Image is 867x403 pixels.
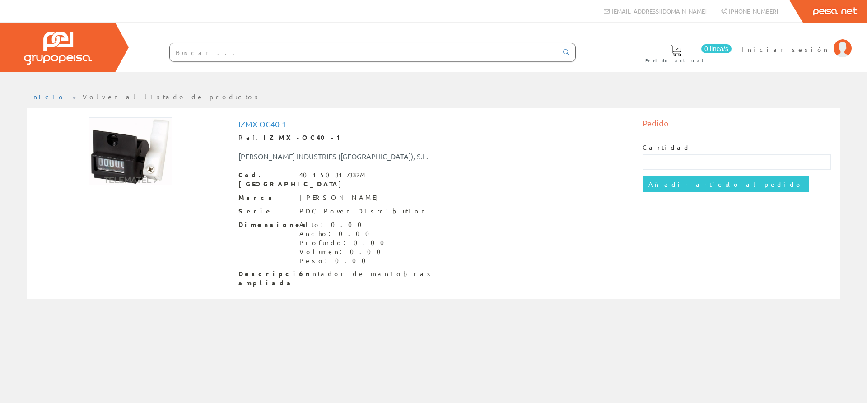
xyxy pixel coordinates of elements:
[83,93,261,101] a: Volver al listado de productos
[299,220,390,229] div: Alto: 0.00
[238,120,629,129] h1: IZMX-OC40-1
[238,220,293,229] span: Dimensiones
[643,176,809,192] input: Añadir artículo al pedido
[27,93,65,101] a: Inicio
[299,238,390,247] div: Profundo: 0.00
[299,207,427,216] div: PDC Power Distribution
[238,193,293,202] span: Marca
[729,7,778,15] span: [PHONE_NUMBER]
[232,151,467,162] div: [PERSON_NAME] INDUSTRIES ([GEOGRAPHIC_DATA]), S.L.
[643,117,831,134] div: Pedido
[299,269,433,278] div: Contador de maniobras
[701,44,732,53] span: 0 línea/s
[741,45,829,54] span: Iniciar sesión
[238,207,293,216] span: Serie
[645,56,707,65] span: Pedido actual
[299,247,390,256] div: Volumen: 0.00
[299,229,390,238] div: Ancho: 0.00
[238,171,293,189] span: Cod. [GEOGRAPHIC_DATA]
[741,37,852,46] a: Iniciar sesión
[299,171,365,180] div: 4015081783274
[238,133,629,142] div: Ref.
[89,117,172,185] img: Foto artículo IZMX-OC40-1 (184.27518427518x150)
[299,193,382,202] div: [PERSON_NAME]
[238,269,293,287] span: Descripción ampliada
[24,32,92,65] img: Grupo Peisa
[643,143,690,152] label: Cantidad
[263,133,345,141] strong: IZMX-OC40-1
[170,43,558,61] input: Buscar ...
[612,7,707,15] span: [EMAIL_ADDRESS][DOMAIN_NAME]
[299,256,390,265] div: Peso: 0.00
